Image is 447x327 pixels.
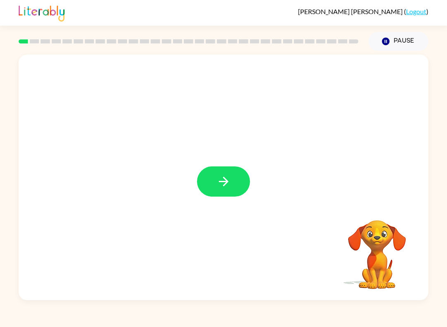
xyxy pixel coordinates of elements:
[298,7,404,15] span: [PERSON_NAME] [PERSON_NAME]
[368,32,428,51] button: Pause
[19,3,65,22] img: Literably
[336,207,418,290] video: Your browser must support playing .mp4 files to use Literably. Please try using another browser.
[298,7,428,15] div: ( )
[406,7,426,15] a: Logout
